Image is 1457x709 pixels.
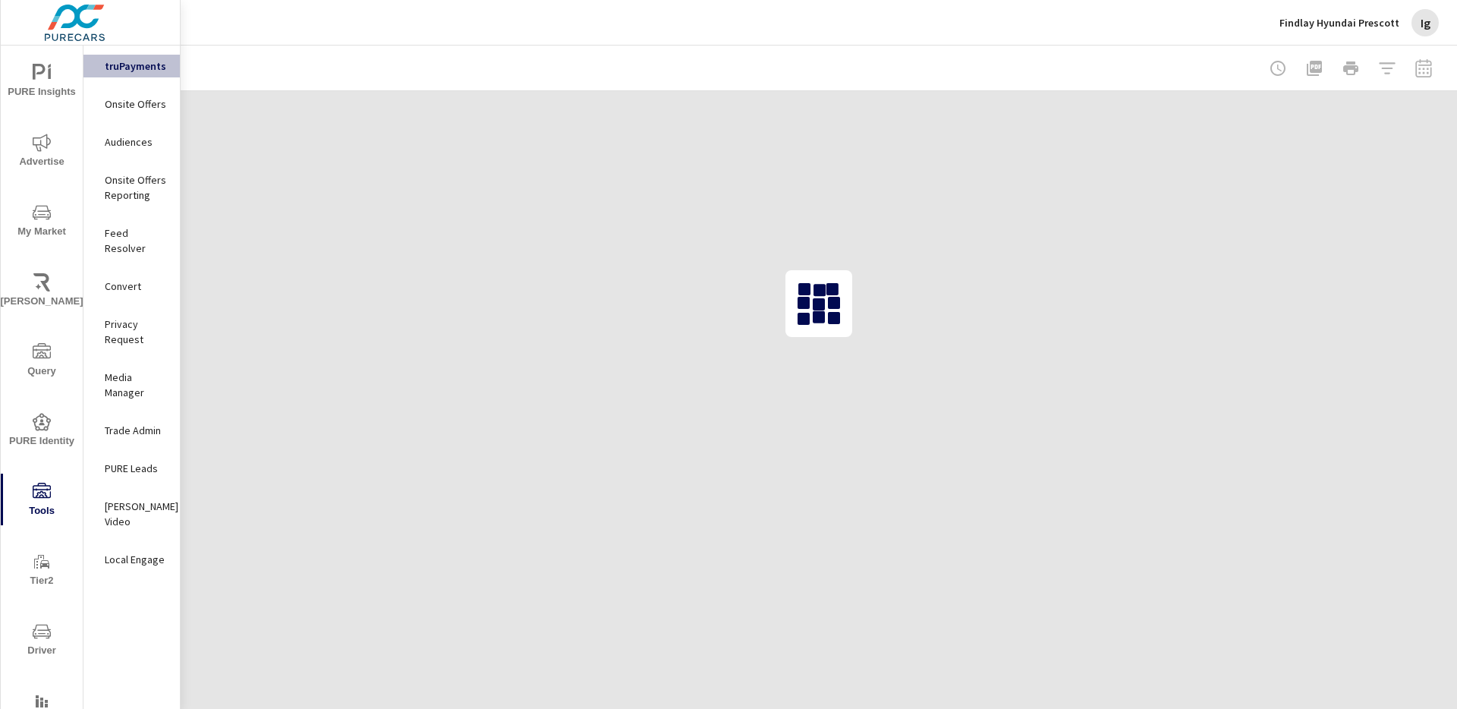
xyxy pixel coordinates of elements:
p: Media Manager [105,370,168,400]
div: Onsite Offers Reporting [83,169,180,206]
p: Findlay Hyundai Prescott [1279,16,1399,30]
div: Feed Resolver [83,222,180,260]
div: Privacy Request [83,313,180,351]
p: [PERSON_NAME] Video [105,499,168,529]
div: [PERSON_NAME] Video [83,495,180,533]
p: Audiences [105,134,168,150]
p: Privacy Request [105,317,168,347]
span: Query [5,343,78,380]
span: [PERSON_NAME] [5,273,78,310]
p: PURE Leads [105,461,168,476]
div: Media Manager [83,366,180,404]
p: Convert [105,279,168,294]
p: truPayments [105,58,168,74]
span: My Market [5,203,78,241]
div: truPayments [83,55,180,77]
span: Advertise [5,134,78,171]
div: PURE Leads [83,457,180,480]
p: Trade Admin [105,423,168,438]
p: Onsite Offers Reporting [105,172,168,203]
div: Onsite Offers [83,93,180,115]
p: Local Engage [105,552,168,567]
div: Audiences [83,131,180,153]
p: Feed Resolver [105,225,168,256]
span: Tools [5,483,78,520]
span: Driver [5,622,78,660]
span: PURE Identity [5,413,78,450]
p: Onsite Offers [105,96,168,112]
span: Tier2 [5,553,78,590]
span: PURE Insights [5,64,78,101]
div: Ig [1411,9,1439,36]
div: Trade Admin [83,419,180,442]
div: Convert [83,275,180,298]
div: Local Engage [83,548,180,571]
